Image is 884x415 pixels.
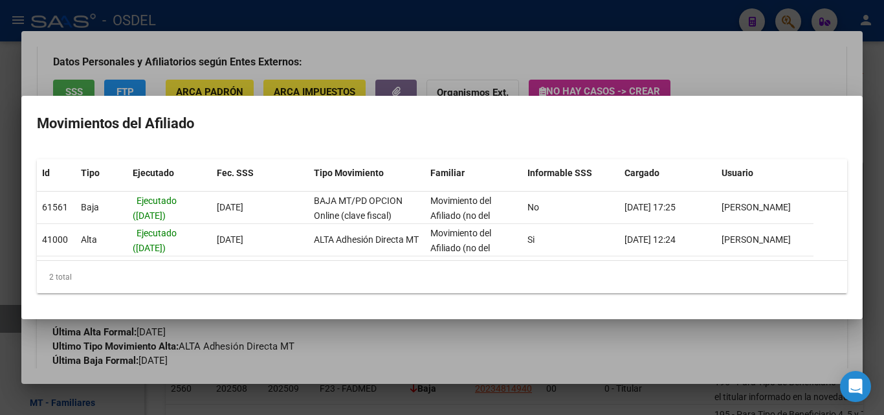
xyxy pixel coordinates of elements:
[127,159,212,187] datatable-header-cell: Ejecutado
[76,159,127,187] datatable-header-cell: Tipo
[314,234,419,245] span: ALTA Adhesión Directa MT
[527,168,592,178] span: Informable SSS
[217,234,243,245] span: [DATE]
[217,168,254,178] span: Fec. SSS
[217,202,243,212] span: [DATE]
[42,168,50,178] span: Id
[840,371,871,402] div: Open Intercom Messenger
[37,159,76,187] datatable-header-cell: Id
[212,159,309,187] datatable-header-cell: Fec. SSS
[722,234,791,245] span: [PERSON_NAME]
[133,196,177,221] span: Ejecutado ([DATE])
[430,196,491,236] span: Movimiento del Afiliado (no del grupo)
[430,168,465,178] span: Familiar
[624,202,676,212] span: [DATE] 17:25
[81,234,97,245] span: Alta
[42,202,68,212] span: 61561
[522,159,619,187] datatable-header-cell: Informable SSS
[314,196,403,221] span: BAJA MT/PD OPCION Online (clave fiscal)
[37,111,847,136] h2: Movimientos del Afiliado
[716,159,813,187] datatable-header-cell: Usuario
[314,168,384,178] span: Tipo Movimiento
[133,228,177,253] span: Ejecutado ([DATE])
[81,168,100,178] span: Tipo
[37,261,847,293] div: 2 total
[722,202,791,212] span: [PERSON_NAME]
[425,159,522,187] datatable-header-cell: Familiar
[619,159,716,187] datatable-header-cell: Cargado
[527,202,539,212] span: No
[722,168,753,178] span: Usuario
[527,234,535,245] span: Si
[430,228,491,268] span: Movimiento del Afiliado (no del grupo)
[309,159,425,187] datatable-header-cell: Tipo Movimiento
[624,234,676,245] span: [DATE] 12:24
[133,168,174,178] span: Ejecutado
[624,168,659,178] span: Cargado
[42,234,68,245] span: 41000
[81,202,99,212] span: Baja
